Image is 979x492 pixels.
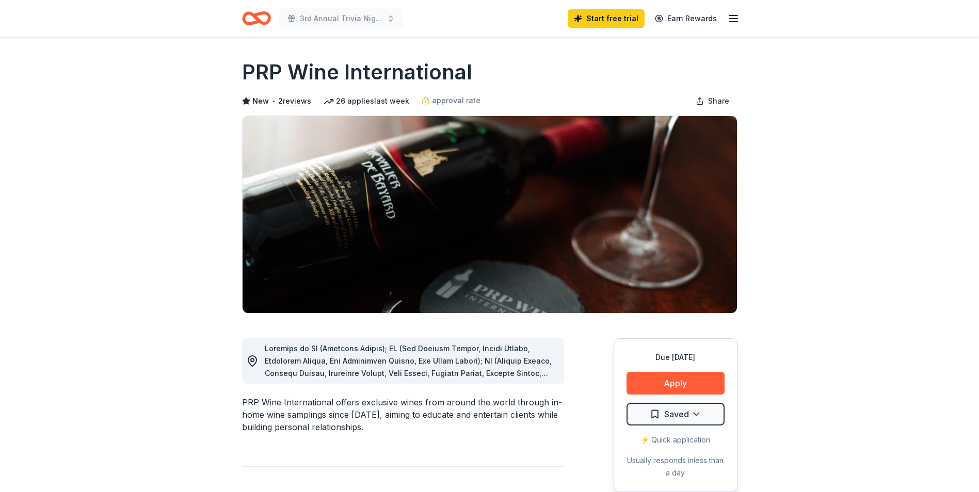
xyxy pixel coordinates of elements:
[300,12,382,25] span: 3rd Annual Trivia Night and Silent Auction
[279,8,403,29] button: 3rd Annual Trivia Night and Silent Auction
[627,403,725,425] button: Saved
[243,116,737,313] img: Image for PRP Wine International
[278,95,311,107] button: 2reviews
[252,95,269,107] span: New
[422,94,480,107] a: approval rate
[271,97,275,105] span: •
[627,351,725,364] div: Due [DATE]
[324,95,409,107] div: 26 applies last week
[627,454,725,479] div: Usually responds in less than a day
[242,6,271,30] a: Home
[649,9,723,28] a: Earn Rewards
[627,372,725,395] button: Apply
[627,434,725,446] div: ⚡️ Quick application
[687,91,737,111] button: Share
[432,94,480,107] span: approval rate
[708,95,729,107] span: Share
[242,396,564,433] div: PRP Wine International offers exclusive wines from around the world through in-home wine sampling...
[242,58,472,87] h1: PRP Wine International
[568,9,645,28] a: Start free trial
[664,407,689,421] span: Saved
